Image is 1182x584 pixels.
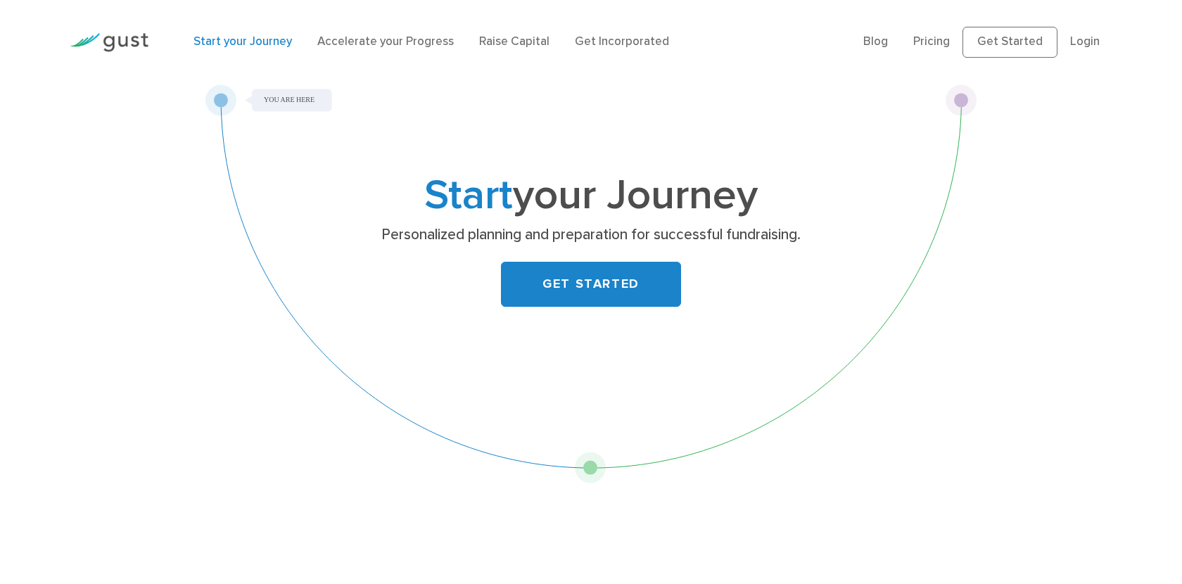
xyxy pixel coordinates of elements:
[479,34,549,49] a: Raise Capital
[319,225,864,245] p: Personalized planning and preparation for successful fundraising.
[313,177,869,215] h1: your Journey
[863,34,888,49] a: Blog
[501,262,681,307] a: GET STARTED
[193,34,292,49] a: Start your Journey
[70,33,148,52] img: Gust Logo
[575,34,669,49] a: Get Incorporated
[424,170,513,220] span: Start
[1070,34,1100,49] a: Login
[913,34,950,49] a: Pricing
[962,27,1057,58] a: Get Started
[317,34,454,49] a: Accelerate your Progress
